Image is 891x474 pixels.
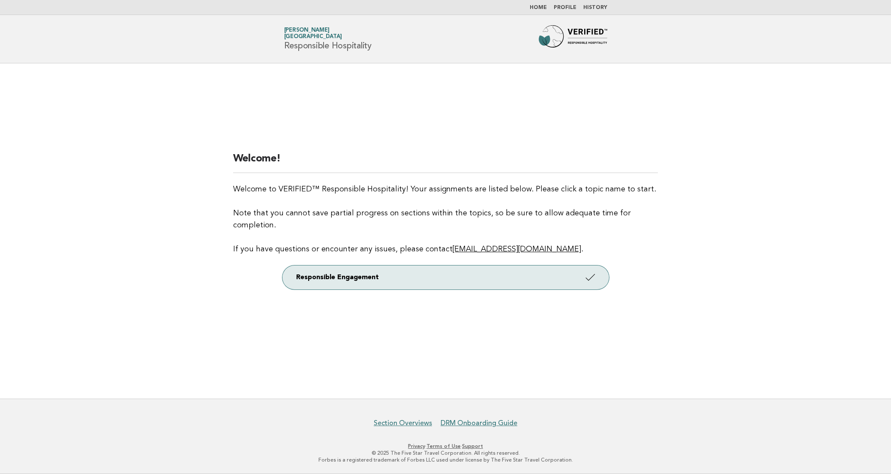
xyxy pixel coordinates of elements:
p: Forbes is a registered trademark of Forbes LLC used under license by The Five Star Travel Corpora... [183,456,708,463]
a: History [583,5,607,10]
span: [GEOGRAPHIC_DATA] [284,34,342,40]
a: Profile [554,5,576,10]
a: [PERSON_NAME][GEOGRAPHIC_DATA] [284,27,342,39]
h2: Welcome! [233,152,658,173]
a: Home [530,5,547,10]
a: Privacy [408,443,425,449]
p: Welcome to VERIFIED™ Responsible Hospitality! Your assignments are listed below. Please click a t... [233,183,658,255]
a: [EMAIL_ADDRESS][DOMAIN_NAME] [453,245,581,253]
a: DRM Onboarding Guide [441,419,517,427]
h1: Responsible Hospitality [284,28,372,50]
p: © 2025 The Five Star Travel Corporation. All rights reserved. [183,450,708,456]
img: Forbes Travel Guide [539,25,607,53]
a: Support [462,443,483,449]
a: Terms of Use [426,443,461,449]
a: Section Overviews [374,419,432,427]
a: Responsible Engagement [282,265,609,289]
p: · · [183,443,708,450]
